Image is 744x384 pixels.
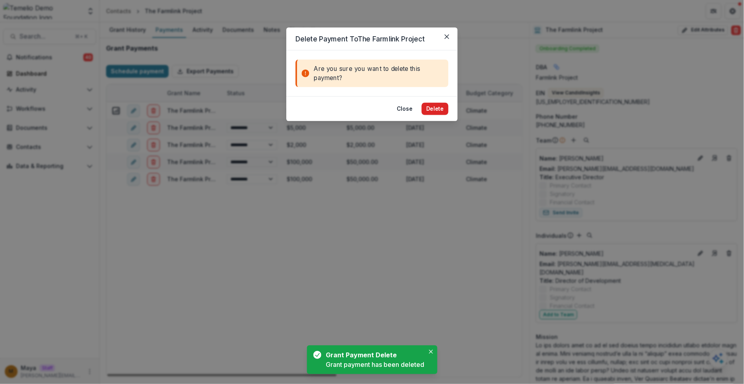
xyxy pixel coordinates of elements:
[295,60,448,87] div: Are you sure you want to delete this payment?
[286,27,457,51] header: Delete Payment To The Farmlink Project
[426,347,436,357] button: Close
[326,350,421,360] div: Grant Payment Delete
[441,31,453,43] button: Close
[422,103,449,115] button: Delete
[392,103,417,115] button: Close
